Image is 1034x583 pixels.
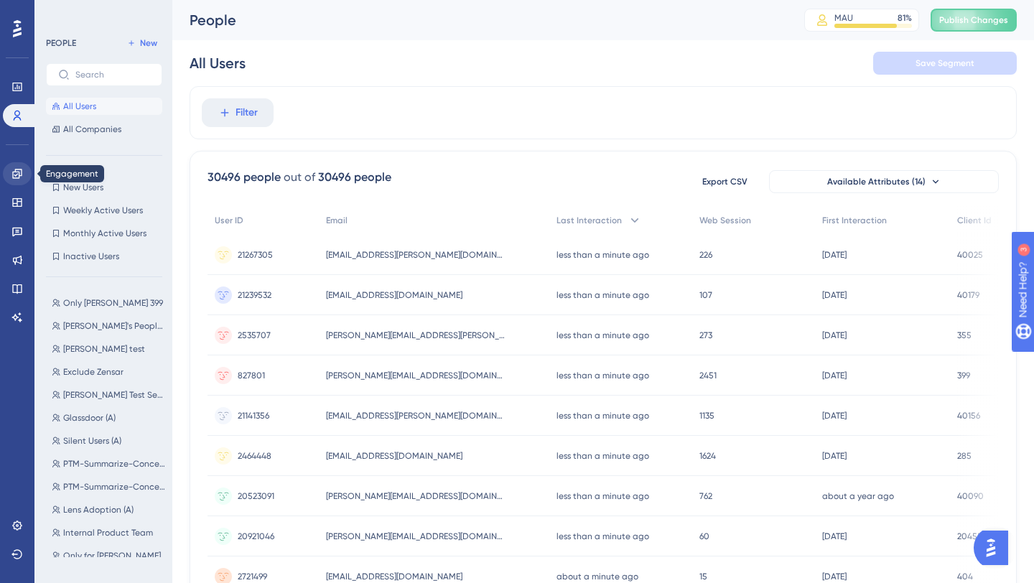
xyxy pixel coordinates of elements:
[34,4,90,21] span: Need Help?
[46,317,171,335] button: [PERSON_NAME]'s People-Led Client IDs
[699,249,712,261] span: 226
[63,343,145,355] span: [PERSON_NAME] test
[556,250,649,260] time: less than a minute ago
[140,37,157,49] span: New
[46,524,171,541] button: Internal Product Team
[238,571,267,582] span: 2721499
[699,531,709,542] span: 60
[63,228,146,239] span: Monthly Active Users
[215,215,243,226] span: User ID
[699,330,712,341] span: 273
[63,481,165,493] span: PTM-Summarize-Concern-Segment (B)
[931,9,1017,32] button: Publish Changes
[46,363,171,381] button: Exclude Zensar
[822,290,847,300] time: [DATE]
[822,370,847,381] time: [DATE]
[827,176,926,187] span: Available Attributes (14)
[326,490,506,502] span: [PERSON_NAME][EMAIL_ADDRESS][DOMAIN_NAME]
[122,34,162,52] button: New
[702,176,747,187] span: Export CSV
[46,294,171,312] button: Only [PERSON_NAME] 399
[63,504,134,516] span: Lens Adoption (A)
[326,531,506,542] span: [PERSON_NAME][EMAIL_ADDRESS][DOMAIN_NAME]
[238,289,271,301] span: 21239532
[822,411,847,421] time: [DATE]
[46,248,162,265] button: Inactive Users
[822,215,887,226] span: First Interaction
[556,491,649,501] time: less than a minute ago
[699,215,751,226] span: Web Session
[326,410,506,421] span: [EMAIL_ADDRESS][PERSON_NAME][DOMAIN_NAME]
[699,490,712,502] span: 762
[46,98,162,115] button: All Users
[556,451,649,461] time: less than a minute ago
[957,531,982,542] span: 20455
[238,410,269,421] span: 21141356
[873,52,1017,75] button: Save Segment
[100,7,104,19] div: 3
[318,169,391,186] div: 30496 people
[326,370,506,381] span: [PERSON_NAME][EMAIL_ADDRESS][DOMAIN_NAME]
[284,169,315,186] div: out of
[957,490,984,502] span: 40090
[236,104,258,121] span: Filter
[63,412,116,424] span: Glassdoor (A)
[63,527,153,538] span: Internal Product Team
[939,14,1008,26] span: Publish Changes
[556,572,638,582] time: about a minute ago
[46,547,171,564] button: Only for [PERSON_NAME]
[63,458,165,470] span: PTM-Summarize-Concern-Segment (A)
[326,450,462,462] span: [EMAIL_ADDRESS][DOMAIN_NAME]
[957,571,973,582] span: 404
[63,435,121,447] span: Silent Users (A)
[238,249,273,261] span: 21267305
[822,531,847,541] time: [DATE]
[699,289,712,301] span: 107
[957,249,983,261] span: 40025
[822,250,847,260] time: [DATE]
[326,571,462,582] span: [EMAIL_ADDRESS][DOMAIN_NAME]
[190,53,246,73] div: All Users
[63,320,165,332] span: [PERSON_NAME]'s People-Led Client IDs
[974,526,1017,569] iframe: UserGuiding AI Assistant Launcher
[63,101,96,112] span: All Users
[46,202,162,219] button: Weekly Active Users
[916,57,974,69] span: Save Segment
[556,290,649,300] time: less than a minute ago
[238,450,271,462] span: 2464448
[46,37,76,49] div: PEOPLE
[556,215,622,226] span: Last Interaction
[326,330,506,341] span: [PERSON_NAME][EMAIL_ADDRESS][PERSON_NAME][DOMAIN_NAME]
[556,370,649,381] time: less than a minute ago
[957,215,992,226] span: Client Id
[63,366,124,378] span: Exclude Zensar
[834,12,853,24] div: MAU
[822,330,847,340] time: [DATE]
[957,450,972,462] span: 285
[326,289,462,301] span: [EMAIL_ADDRESS][DOMAIN_NAME]
[326,215,348,226] span: Email
[46,340,171,358] button: [PERSON_NAME] test
[556,411,649,421] time: less than a minute ago
[898,12,912,24] div: 81 %
[75,70,150,80] input: Search
[63,251,119,262] span: Inactive Users
[699,571,707,582] span: 15
[63,205,143,216] span: Weekly Active Users
[202,98,274,127] button: Filter
[46,225,162,242] button: Monthly Active Users
[46,501,171,518] button: Lens Adoption (A)
[822,572,847,582] time: [DATE]
[63,123,121,135] span: All Companies
[46,386,171,404] button: [PERSON_NAME] Test Segment
[957,289,979,301] span: 40179
[63,297,163,309] span: Only [PERSON_NAME] 399
[238,490,274,502] span: 20523091
[46,455,171,472] button: PTM-Summarize-Concern-Segment (A)
[190,10,768,30] div: People
[957,370,970,381] span: 399
[556,330,649,340] time: less than a minute ago
[46,432,171,449] button: Silent Users (A)
[46,121,162,138] button: All Companies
